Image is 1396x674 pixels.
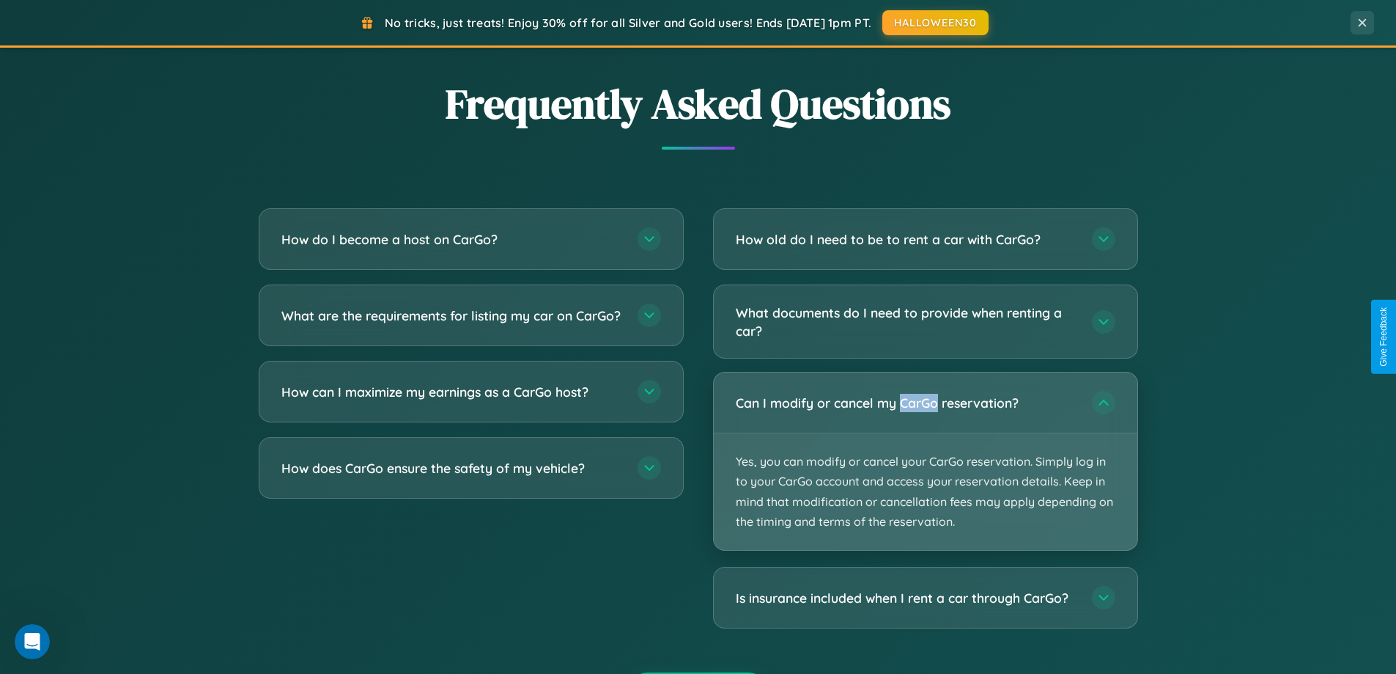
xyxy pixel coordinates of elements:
span: No tricks, just treats! Enjoy 30% off for all Silver and Gold users! Ends [DATE] 1pm PT. [385,15,871,30]
h3: How old do I need to be to rent a car with CarGo? [736,230,1077,249]
iframe: Intercom live chat [15,624,50,659]
h3: Is insurance included when I rent a car through CarGo? [736,589,1077,607]
h3: How can I maximize my earnings as a CarGo host? [281,383,623,401]
h2: Frequently Asked Questions [259,76,1138,132]
h3: How does CarGo ensure the safety of my vehicle? [281,459,623,477]
h3: How do I become a host on CarGo? [281,230,623,249]
p: Yes, you can modify or cancel your CarGo reservation. Simply log in to your CarGo account and acc... [714,433,1137,550]
h3: What are the requirements for listing my car on CarGo? [281,307,623,325]
h3: Can I modify or cancel my CarGo reservation? [736,394,1077,412]
h3: What documents do I need to provide when renting a car? [736,304,1077,340]
button: HALLOWEEN30 [882,10,989,35]
div: Give Feedback [1378,307,1389,367]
